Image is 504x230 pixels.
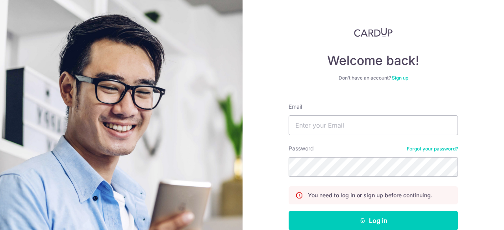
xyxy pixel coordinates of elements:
img: CardUp Logo [354,28,393,37]
div: Don’t have an account? [289,75,458,81]
label: Email [289,103,302,111]
h4: Welcome back! [289,53,458,69]
input: Enter your Email [289,115,458,135]
p: You need to log in or sign up before continuing. [308,191,432,199]
a: Forgot your password? [407,146,458,152]
label: Password [289,145,314,152]
a: Sign up [392,75,408,81]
